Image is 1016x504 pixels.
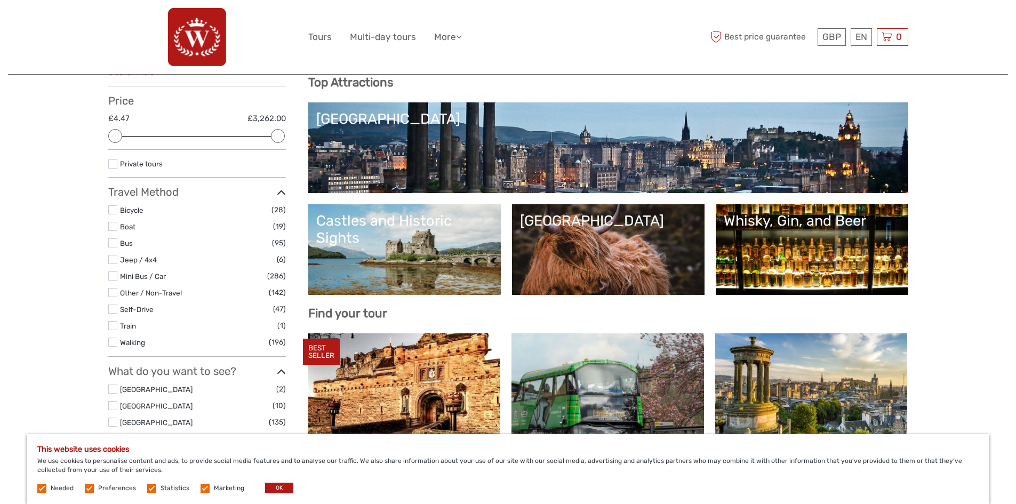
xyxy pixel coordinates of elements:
a: Jeep / 4x4 [120,255,157,264]
button: Open LiveChat chat widget [123,17,135,29]
span: (28) [271,204,286,216]
label: Preferences [98,484,136,493]
span: (19) [273,220,286,233]
h3: What do you want to see? [108,365,286,378]
span: (286) [267,270,286,282]
a: Bus [120,239,133,247]
h3: Price [108,94,286,107]
a: Self-Drive [120,305,154,314]
span: (6) [277,253,286,266]
div: [GEOGRAPHIC_DATA] [316,110,900,127]
span: GBP [822,31,841,42]
a: Other / Non-Travel [120,289,182,297]
a: Walking [120,338,145,347]
a: Bicycle [120,206,143,214]
a: [GEOGRAPHIC_DATA] [120,402,193,410]
div: BEST SELLER [303,339,340,365]
span: (1) [277,319,286,332]
h5: This website uses cookies [37,445,979,454]
a: Castles and Historic Sights [316,212,493,287]
a: [GEOGRAPHIC_DATA] [120,385,193,394]
label: £4.47 [108,113,130,124]
div: [GEOGRAPHIC_DATA] [520,212,697,229]
b: Top Attractions [308,75,393,90]
span: (95) [272,237,286,249]
span: (2) [276,383,286,395]
img: 742-83ef3242-0fcf-4e4b-9c00-44b4ddc54f43_logo_big.png [168,8,226,66]
div: Whisky, Gin, and Beer [724,212,900,229]
span: Best price guarantee [708,28,815,46]
a: Tours [308,29,332,45]
label: Marketing [214,484,244,493]
span: (135) [269,416,286,428]
a: More [434,29,462,45]
div: We use cookies to personalise content and ads, to provide social media features and to analyse ou... [27,434,989,504]
a: Multi-day tours [350,29,416,45]
b: Find your tour [308,306,387,321]
label: Needed [51,484,74,493]
button: OK [265,483,293,493]
div: EN [851,28,872,46]
a: Whisky, Gin, and Beer [724,212,900,287]
a: Mini Bus / Car [120,272,166,281]
a: Private tours [120,159,163,168]
div: Castles and Historic Sights [316,212,493,247]
a: [GEOGRAPHIC_DATA] [316,110,900,185]
span: 0 [894,31,903,42]
span: (10) [273,399,286,412]
p: We're away right now. Please check back later! [15,19,121,27]
h3: Travel Method [108,186,286,198]
label: Statistics [161,484,189,493]
a: [GEOGRAPHIC_DATA] [120,418,193,427]
span: (196) [269,336,286,348]
a: Train [120,322,136,330]
span: (45) [273,433,286,445]
label: £3,262.00 [247,113,286,124]
span: (47) [273,303,286,315]
a: Boat [120,222,135,231]
a: [GEOGRAPHIC_DATA] [520,212,697,287]
span: (142) [269,286,286,299]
